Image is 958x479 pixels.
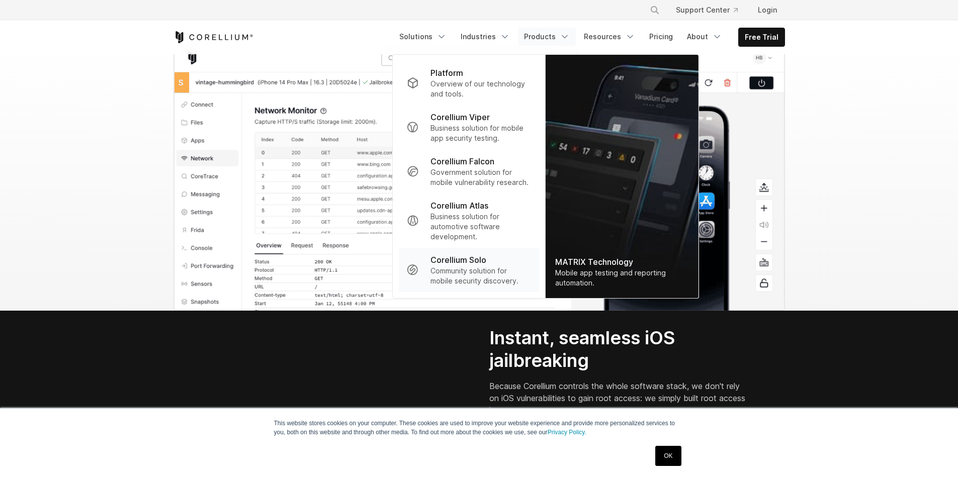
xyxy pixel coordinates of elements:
a: Corellium Falcon Government solution for mobile vulnerability research. [398,149,539,194]
p: Because Corellium controls the whole software stack, we don't rely on iOS vulnerabilities to gain... [489,380,747,416]
p: Community solution for mobile security discovery. [430,266,531,286]
a: Platform Overview of our technology and tools. [398,61,539,105]
p: Business solution for mobile app security testing. [430,123,531,143]
div: MATRIX Technology [555,256,688,268]
p: Corellium Atlas [430,200,488,212]
a: OK [655,446,681,466]
a: Pricing [643,28,679,46]
p: Business solution for automotive software development. [430,212,531,242]
a: Industries [455,28,516,46]
button: Search [646,1,664,19]
p: Overview of our technology and tools. [430,79,531,99]
div: Navigation Menu [638,1,785,19]
a: Free Trial [739,28,785,46]
p: Corellium Solo [430,254,486,266]
video: Your browser does not support the video tag. [173,365,324,440]
p: Corellium Falcon [430,155,494,167]
p: Government solution for mobile vulnerability research. [430,167,531,187]
a: MATRIX Technology Mobile app testing and reporting automation. [545,55,698,298]
p: Corellium Viper [430,111,490,123]
a: Support Center [668,1,746,19]
a: Resources [578,28,641,46]
img: Matrix_WebNav_1x [545,55,698,298]
a: Corellium Home [173,31,253,43]
a: Privacy Policy. [548,429,586,436]
p: This website stores cookies on your computer. These cookies are used to improve your website expe... [274,419,684,437]
a: Login [750,1,785,19]
a: About [681,28,728,46]
img: Screenshot of the Corellium virtual hardware platform; network monitor section [173,43,785,311]
a: Corellium Atlas Business solution for automotive software development. [398,194,539,248]
a: Corellium Viper Business solution for mobile app security testing. [398,105,539,149]
p: Platform [430,67,463,79]
a: Solutions [393,28,453,46]
a: Products [518,28,576,46]
a: Corellium Solo Community solution for mobile security discovery. [398,248,539,292]
h2: Instant, seamless iOS jailbreaking [489,327,747,372]
div: Navigation Menu [393,28,785,47]
div: Mobile app testing and reporting automation. [555,268,688,288]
